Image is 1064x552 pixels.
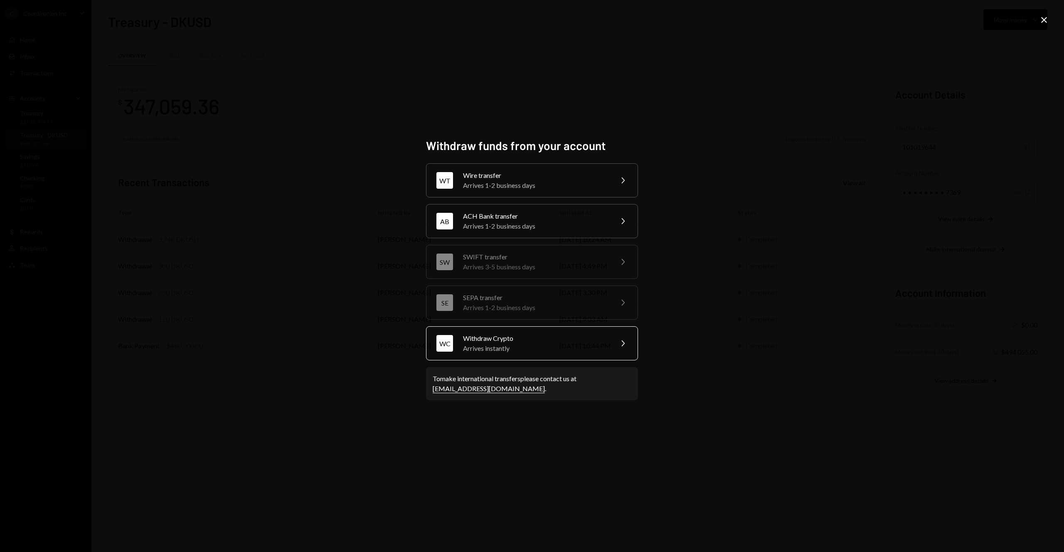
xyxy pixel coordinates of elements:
[463,333,608,343] div: Withdraw Crypto
[463,252,608,262] div: SWIFT transfer
[463,262,608,272] div: Arrives 3-5 business days
[436,294,453,311] div: SE
[436,254,453,270] div: SW
[426,286,638,320] button: SESEPA transferArrives 1-2 business days
[463,211,608,221] div: ACH Bank transfer
[436,335,453,352] div: WC
[433,374,631,394] div: To make international transfers please contact us at .
[463,221,608,231] div: Arrives 1-2 business days
[463,343,608,353] div: Arrives instantly
[426,326,638,360] button: WCWithdraw CryptoArrives instantly
[436,172,453,189] div: WT
[463,180,608,190] div: Arrives 1-2 business days
[433,384,545,393] a: [EMAIL_ADDRESS][DOMAIN_NAME]
[463,170,608,180] div: Wire transfer
[463,303,608,313] div: Arrives 1-2 business days
[426,138,638,154] h2: Withdraw funds from your account
[426,163,638,197] button: WTWire transferArrives 1-2 business days
[426,245,638,279] button: SWSWIFT transferArrives 3-5 business days
[426,204,638,238] button: ABACH Bank transferArrives 1-2 business days
[436,213,453,229] div: AB
[463,293,608,303] div: SEPA transfer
